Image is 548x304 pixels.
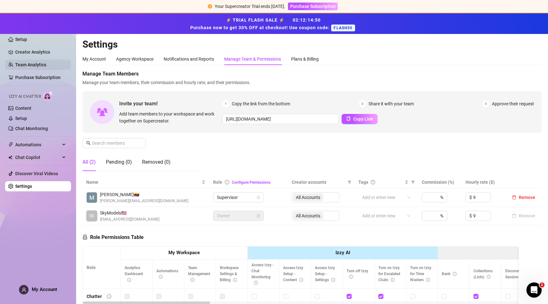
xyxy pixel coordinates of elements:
strong: ⚡ TRIAL FLASH SALE ⚡ [190,17,357,30]
a: Setup [15,37,27,42]
div: My Account [82,56,106,63]
span: Remove [519,195,535,200]
span: Your Supercreator Trial ends [DATE]. [215,4,285,9]
span: info-circle [426,278,430,282]
span: info-circle [159,275,163,279]
h2: Settings [82,38,542,50]
span: info-circle [487,275,491,279]
strong: Izzy AI [336,250,350,255]
span: Turn off Izzy [347,269,368,279]
span: lock [257,214,260,218]
strong: My Workspace [168,250,200,255]
div: Plans & Billing [291,56,319,63]
span: info-circle [331,278,335,282]
span: Automations [15,140,60,150]
h5: Role Permissions Table [82,234,144,241]
a: Content [15,106,31,111]
span: info-circle [349,275,353,279]
div: Removed (0) [142,158,171,166]
span: exclamation-circle [208,4,212,9]
span: Supervisor [217,193,260,202]
span: [PERSON_NAME][EMAIL_ADDRESS][DOMAIN_NAME] [100,198,188,204]
div: All (2) [82,158,96,166]
a: Configure Permissions [232,180,271,185]
span: Analytics Dashboard [125,266,143,282]
button: Remove [509,194,538,201]
button: Remove [509,212,538,220]
span: My Account [32,287,57,292]
span: filter [411,180,415,184]
span: delete [512,195,516,200]
th: Name [82,176,209,188]
span: Creator accounts [292,179,345,186]
span: Name [86,179,200,186]
span: Manage your team members, their commission and hourly rate, and their permissions. [82,79,542,86]
span: Chat Copilot [15,152,60,162]
img: AI Chatter [43,91,53,100]
span: Copy the link from the bottom [232,100,290,107]
span: Turn on Izzy for Time Wasters [410,266,431,282]
th: Hourly rate ($) [462,176,506,188]
span: SkyModels 🇺🇸 [100,209,160,216]
strong: Purchase now to get 30% OFF at checkout! Use coupon code: [190,25,331,30]
span: filter [410,177,416,187]
span: filter [348,180,351,184]
span: thunderbolt [8,142,13,147]
span: 3 [482,100,489,107]
span: info-circle [299,278,303,282]
img: Maria [87,192,97,203]
span: 1 [539,282,545,287]
span: user [22,287,26,292]
span: Access Izzy Setup - Settings [315,266,335,282]
span: info-circle [391,278,395,282]
span: info-circle [254,281,258,285]
input: Search members [92,140,137,147]
span: Owner [217,211,260,221]
span: info-circle [225,180,229,184]
th: Role [83,247,121,289]
span: Role [213,180,222,185]
span: Bank [442,272,457,276]
span: info-circle [233,278,237,282]
span: Izzy AI Chatter [9,94,41,100]
span: Copy Link [353,116,373,122]
span: Access Izzy Setup - Content [283,266,303,282]
span: 2 [359,100,366,107]
span: Invite your team! [119,100,222,108]
div: Notifications and Reports [164,56,214,63]
span: lock [257,195,260,199]
iframe: Intercom live chat [526,282,542,298]
span: Purchase Subscription [290,4,336,9]
div: Agency Workspace [116,56,153,63]
span: info-circle [107,294,111,299]
span: Automations [156,269,178,279]
span: info-circle [453,272,457,276]
a: Discover Viral Videos [15,171,58,176]
button: Purchase Subscription [288,3,338,10]
a: Team Analytics [15,62,46,67]
th: Commission (%) [418,176,462,188]
span: Collections (Lists) [473,269,493,279]
span: Access Izzy - Chat Monitoring [251,263,274,285]
span: Team Management [188,266,210,282]
span: question-circle [371,180,375,184]
span: Share it with your team [369,100,414,107]
span: 02 : 12 : 14 : 50 [293,17,321,23]
span: lock [82,235,88,240]
a: Creator Analytics [15,47,66,57]
span: info-circle [191,278,194,282]
div: Pending (0) [106,158,132,166]
span: Approve their request [492,100,534,107]
span: copy [346,116,351,121]
button: Copy Link [342,114,378,124]
span: search [86,141,91,145]
a: Setup [15,116,27,121]
a: Settings [15,184,32,189]
div: Chatter [87,293,102,300]
div: Manage Team & Permissions [224,56,281,63]
span: FLASH30 [331,24,355,31]
span: [EMAIL_ADDRESS][DOMAIN_NAME] [100,216,160,222]
span: filter [346,177,353,187]
span: Turn on Izzy for Escalated Chats [378,266,400,282]
a: Purchase Subscription [15,75,61,80]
